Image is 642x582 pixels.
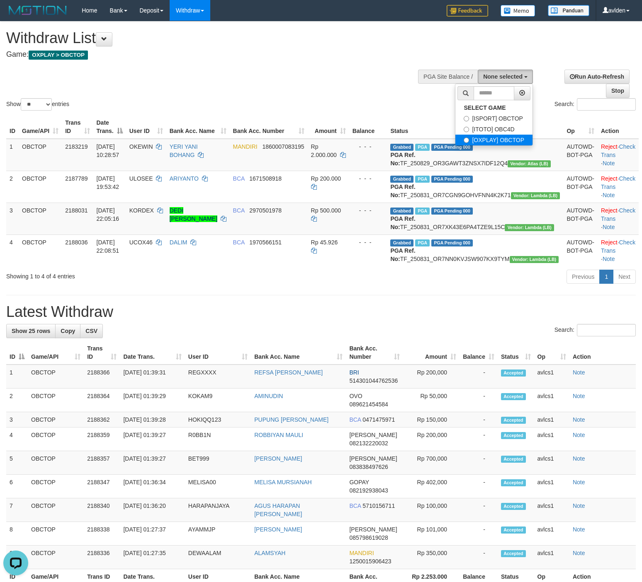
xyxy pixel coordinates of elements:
td: OBCTOP [28,546,84,569]
th: Amount: activate to sort column ascending [308,115,349,139]
b: PGA Ref. No: [390,184,415,198]
div: - - - [353,174,384,183]
td: [DATE] 01:27:35 [120,546,185,569]
td: avlcs1 [534,498,569,522]
td: · · [598,203,639,234]
td: avlcs1 [534,475,569,498]
th: Status: activate to sort column ascending [498,341,534,365]
td: OBCTOP [28,412,84,427]
a: ARIYANTO [170,175,199,182]
span: BCA [233,239,245,246]
a: Reject [601,175,618,182]
td: - [460,365,498,389]
span: Grabbed [390,144,413,151]
td: avlcs1 [534,427,569,451]
span: Copy [61,328,75,334]
a: Run Auto-Refresh [564,70,630,84]
a: Copy [55,324,80,338]
span: PGA Pending [431,144,473,151]
span: UCOX46 [129,239,153,246]
td: 2188366 [84,365,120,389]
span: 2187789 [65,175,88,182]
a: ROBBIYAN MAULI [254,432,303,438]
a: Check Trans [601,239,635,254]
td: avlcs1 [534,412,569,427]
td: REGXXXX [185,365,251,389]
img: Feedback.jpg [447,5,488,17]
td: [DATE] 01:36:20 [120,498,185,522]
label: [ISPORT] OBCTOP [455,113,533,124]
a: SELECT GAME [455,102,533,113]
label: Search: [554,324,636,336]
span: KORDEX [129,207,154,214]
span: Rp 200.000 [311,175,341,182]
span: Copy 1860007083195 to clipboard [262,143,304,150]
td: avlcs1 [534,451,569,475]
td: 7 [6,498,28,522]
a: Note [573,455,585,462]
a: Note [573,393,585,399]
td: 9 [6,546,28,569]
span: BCA [349,502,361,509]
td: AYAMMJP [185,522,251,546]
td: Rp 402,000 [403,475,460,498]
select: Showentries [21,98,52,111]
a: Check Trans [601,143,635,158]
th: Date Trans.: activate to sort column ascending [120,341,185,365]
th: Op: activate to sort column ascending [534,341,569,365]
td: OBCTOP [19,171,62,203]
td: DEWAALAM [185,546,251,569]
a: Next [613,270,636,284]
span: BCA [233,175,245,182]
td: 2188359 [84,427,120,451]
th: User ID: activate to sort column ascending [185,341,251,365]
span: Copy 0471475971 to clipboard [362,416,395,423]
span: Rp 500.000 [311,207,341,214]
button: None selected [478,70,533,84]
td: OBCTOP [28,427,84,451]
div: - - - [353,238,384,246]
th: Game/API: activate to sort column ascending [19,115,62,139]
td: 5 [6,451,28,475]
td: 2188347 [84,475,120,498]
a: Note [603,256,615,262]
a: Note [573,502,585,509]
a: Reject [601,143,618,150]
td: 4 [6,234,19,266]
th: Bank Acc. Name: activate to sort column ascending [166,115,230,139]
span: OKEWIN [129,143,153,150]
td: OBCTOP [28,498,84,522]
td: 4 [6,427,28,451]
td: TF_250831_OR7NN0KVJSW907KX9TYM [387,234,563,266]
span: [DATE] 22:08:51 [97,239,119,254]
span: OVO [349,393,362,399]
td: - [460,522,498,546]
td: 2 [6,389,28,412]
td: TF_250831_OR7CGN9GOHVFNN4K2K71 [387,171,563,203]
a: 1 [599,270,613,284]
th: ID [6,115,19,139]
span: Copy 089621454584 to clipboard [349,401,388,408]
td: OBCTOP [28,475,84,498]
span: Grabbed [390,208,413,215]
a: AMINUDIN [254,393,283,399]
th: Game/API: activate to sort column ascending [28,341,84,365]
td: [DATE] 01:27:37 [120,522,185,546]
th: ID: activate to sort column descending [6,341,28,365]
span: Show 25 rows [12,328,50,334]
button: Open LiveChat chat widget [3,3,28,28]
td: 6 [6,475,28,498]
a: Previous [567,270,600,284]
th: Bank Acc. Name: activate to sort column ascending [251,341,346,365]
span: Grabbed [390,176,413,183]
th: Status [387,115,563,139]
h1: Withdraw List [6,30,420,46]
a: Reject [601,239,618,246]
th: Balance [349,115,387,139]
input: [ISPORT] OBCTOP [464,116,469,121]
span: Grabbed [390,239,413,246]
a: Check Trans [601,207,635,222]
span: [DATE] 19:53:42 [97,175,119,190]
a: ALAMSYAH [254,550,285,556]
span: Accepted [501,417,526,424]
